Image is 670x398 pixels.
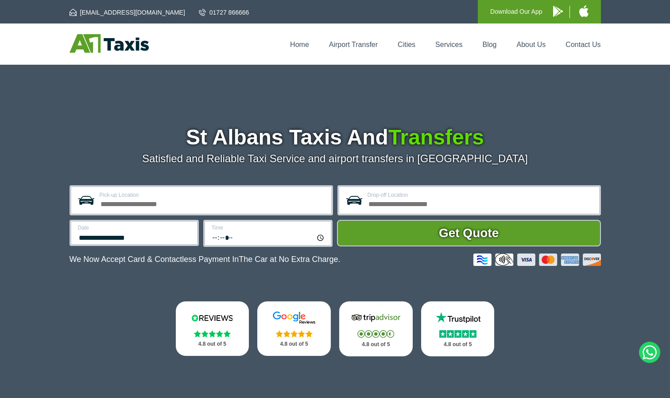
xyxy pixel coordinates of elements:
img: Credit And Debit Cards [473,254,601,266]
img: A1 Taxis iPhone App [579,5,589,17]
label: Pick-up Location [100,192,326,198]
a: Airport Transfer [329,41,378,48]
a: Trustpilot Stars 4.8 out of 5 [421,301,495,356]
a: Cities [398,41,415,48]
img: Stars [439,330,476,338]
img: Stars [276,330,313,337]
a: About Us [517,41,546,48]
label: Date [78,225,192,230]
p: Download Our App [490,6,542,17]
span: The Car at No Extra Charge. [239,255,340,264]
img: Trustpilot [431,311,484,324]
h1: St Albans Taxis And [70,127,601,148]
img: A1 Taxis St Albans LTD [70,34,149,53]
img: Stars [357,330,394,338]
a: Tripadvisor Stars 4.8 out of 5 [339,301,413,356]
label: Time [212,225,325,230]
a: Google Stars 4.8 out of 5 [257,301,331,356]
a: Blog [482,41,496,48]
button: Get Quote [337,220,601,246]
img: Stars [194,330,231,337]
img: Tripadvisor [349,311,403,324]
p: 4.8 out of 5 [267,339,321,350]
span: Transfers [388,125,484,149]
p: 4.8 out of 5 [349,339,403,350]
p: 4.8 out of 5 [431,339,485,350]
img: Google [267,311,321,324]
a: Services [435,41,462,48]
p: Satisfied and Reliable Taxi Service and airport transfers in [GEOGRAPHIC_DATA] [70,152,601,165]
a: Home [290,41,309,48]
img: Reviews.io [186,311,239,324]
a: [EMAIL_ADDRESS][DOMAIN_NAME] [70,8,185,17]
p: 4.8 out of 5 [186,339,240,350]
label: Drop-off Location [368,192,594,198]
a: 01727 866666 [199,8,249,17]
img: A1 Taxis Android App [553,6,563,17]
p: We Now Accept Card & Contactless Payment In [70,255,341,264]
a: Reviews.io Stars 4.8 out of 5 [176,301,249,356]
a: Contact Us [565,41,600,48]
